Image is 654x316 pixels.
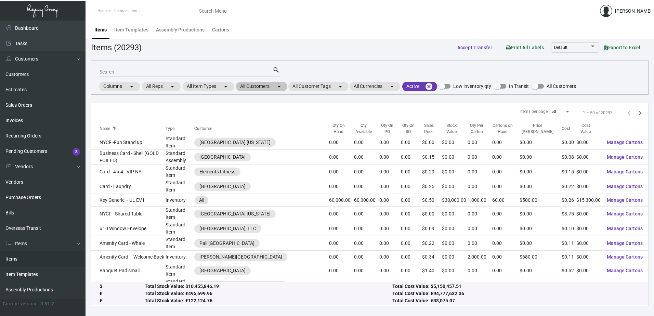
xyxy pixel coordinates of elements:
[576,150,601,164] td: $0.00
[166,236,195,251] td: Standard Item
[442,221,468,236] td: $0.00
[624,107,635,118] button: Previous page
[562,179,576,194] td: $0.22
[354,278,380,293] td: 0.00
[520,164,562,179] td: $0.00
[379,236,401,251] td: 0.00
[422,135,442,150] td: $0.00
[600,5,612,17] img: admin@bootstrapmaster.com
[354,135,380,150] td: 0.00
[91,41,142,54] div: Items (20293)
[145,283,392,290] div: Total Stock Value: $10,455,846.19
[379,122,401,135] div: Qty On PO
[275,82,283,91] mat-icon: arrow_drop_down
[520,207,562,221] td: $0.00
[379,207,401,221] td: 0.00
[562,236,576,251] td: $0.11
[607,254,643,260] span: Manage Cartons
[329,207,354,221] td: 0.00
[166,126,195,132] div: Type
[442,150,468,164] td: $0.00
[199,210,271,218] div: [GEOGRAPHIC_DATA] [US_STATE]
[576,179,601,194] td: $0.00
[329,164,354,179] td: 0.00
[520,179,562,194] td: $0.00
[379,135,401,150] td: 0.00
[576,122,595,135] div: Cost Value
[91,236,166,251] td: Amenity Card - Whale
[199,168,235,175] div: Elements Fitness
[114,9,124,13] span: Items
[401,221,422,236] td: 0.00
[442,251,468,263] td: $0.00
[520,278,562,293] td: $0.00
[576,135,601,150] td: $0.00
[329,251,354,263] td: 0.00
[554,45,567,50] span: Default
[492,263,520,278] td: 0.00
[91,221,166,236] td: #10 Window Envelope
[601,237,648,249] button: Manage Cartons
[601,208,648,220] button: Manage Cartons
[401,150,422,164] td: 0.00
[40,300,54,307] div: 0.51.2
[607,268,643,273] span: Manage Cartons
[520,263,562,278] td: $0.00
[166,164,195,179] td: Standard Item
[354,150,380,164] td: 0.00
[379,263,401,278] td: 0.00
[492,179,520,194] td: 0.00
[100,283,145,290] div: $
[91,150,166,164] td: Business Card - Shell (GOLD FOILED)
[520,150,562,164] td: $0.00
[329,122,354,135] div: Qty On Hand
[576,278,601,293] td: $0.00
[329,194,354,207] td: 60,000.00
[91,263,166,278] td: Banquet Pad small
[183,82,234,91] mat-chip: All Item Types
[562,221,576,236] td: $0.10
[500,41,549,54] button: Print All Labels
[422,251,442,263] td: $0.34
[194,122,329,135] th: Customer
[91,179,166,194] td: Card - Laundry
[601,251,648,263] button: Manage Cartons
[601,264,648,277] button: Manage Cartons
[562,126,570,132] div: Cost
[354,122,380,135] div: Qty Available
[562,164,576,179] td: $0.15
[457,45,492,50] span: Accept Transfer
[601,279,648,291] button: Manage Cartons
[401,179,422,194] td: 0.00
[168,82,176,91] mat-icon: arrow_drop_down
[379,221,401,236] td: 0.00
[401,278,422,293] td: 0.00
[422,263,442,278] td: $1.40
[601,180,648,193] button: Manage Cartons
[401,236,422,251] td: 0.00
[509,82,529,90] span: In Transit
[142,82,181,91] mat-chip: All Reps
[354,179,380,194] td: 0.00
[601,136,648,148] button: Manage Cartons
[212,26,229,34] div: Cartons
[442,179,468,194] td: $0.00
[468,135,492,150] td: 0.00
[379,278,401,293] td: 0.00
[401,251,422,263] td: 0.00
[199,240,254,247] div: Pali [GEOGRAPHIC_DATA]
[401,122,416,135] div: Qty On SO
[166,194,195,207] td: Inventory
[379,179,401,194] td: 0.00
[97,9,108,13] span: Home
[601,222,648,235] button: Manage Cartons
[492,150,520,164] td: 0.00
[607,184,643,189] span: Manage Cartons
[562,278,576,293] td: $2.92
[354,194,380,207] td: 60,000.00
[442,236,468,251] td: $0.00
[379,164,401,179] td: 0.00
[520,251,562,263] td: $680.00
[199,253,282,261] div: [PERSON_NAME][GEOGRAPHIC_DATA]
[468,164,492,179] td: 0.00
